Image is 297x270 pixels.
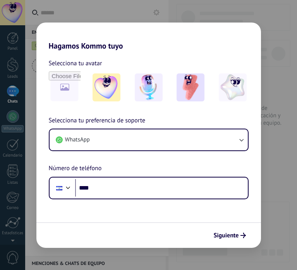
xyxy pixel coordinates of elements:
[49,116,146,126] span: Selecciona tu preferencia de soporte
[219,73,247,101] img: -4.jpeg
[50,129,248,150] button: WhatsApp
[36,23,261,51] h2: Hagamos Kommo tuyo
[65,136,90,144] span: WhatsApp
[210,229,249,242] button: Siguiente
[135,73,163,101] img: -2.jpeg
[93,73,120,101] img: -1.jpeg
[214,233,239,238] span: Siguiente
[49,58,102,68] span: Selecciona tu avatar
[49,164,102,174] span: Número de teléfono
[52,180,67,196] div: El Salvador: + 503
[177,73,204,101] img: -3.jpeg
